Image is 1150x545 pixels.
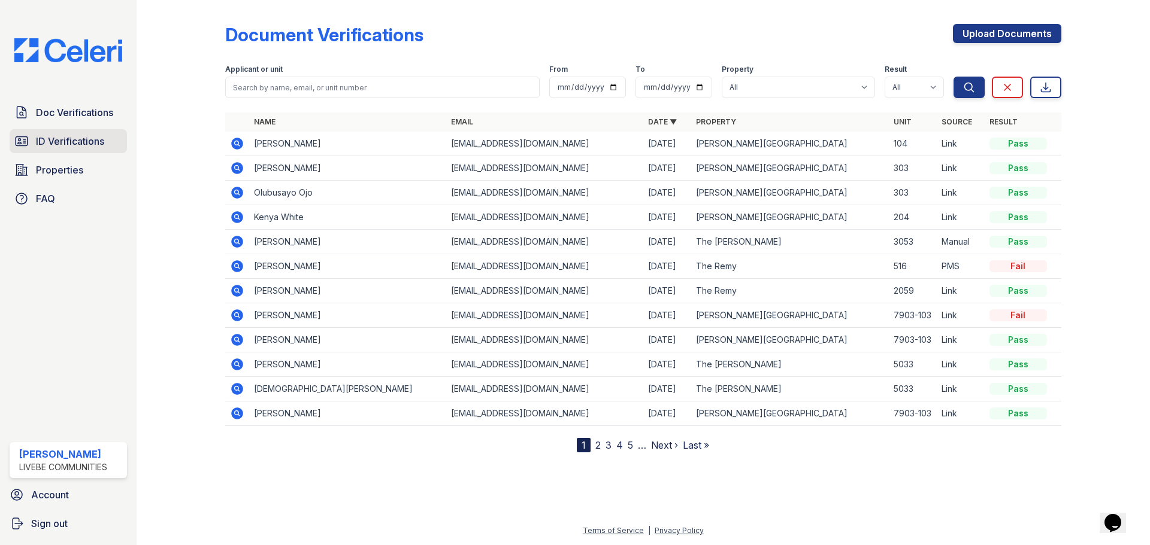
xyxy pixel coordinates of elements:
[937,205,985,230] td: Link
[889,156,937,181] td: 303
[31,516,68,531] span: Sign out
[643,181,691,205] td: [DATE]
[651,439,678,451] a: Next ›
[225,65,283,74] label: Applicant or unit
[643,279,691,303] td: [DATE]
[577,438,591,452] div: 1
[989,236,1047,248] div: Pass
[643,254,691,279] td: [DATE]
[5,483,132,507] a: Account
[691,205,888,230] td: [PERSON_NAME][GEOGRAPHIC_DATA]
[446,352,643,377] td: [EMAIL_ADDRESS][DOMAIN_NAME]
[451,117,473,126] a: Email
[36,163,83,177] span: Properties
[249,156,446,181] td: [PERSON_NAME]
[889,377,937,401] td: 5033
[889,181,937,205] td: 303
[249,181,446,205] td: Olubusayo Ojo
[583,526,644,535] a: Terms of Service
[691,328,888,352] td: [PERSON_NAME][GEOGRAPHIC_DATA]
[683,439,709,451] a: Last »
[446,230,643,254] td: [EMAIL_ADDRESS][DOMAIN_NAME]
[19,447,107,461] div: [PERSON_NAME]
[937,328,985,352] td: Link
[643,352,691,377] td: [DATE]
[10,187,127,211] a: FAQ
[36,134,104,148] span: ID Verifications
[885,65,907,74] label: Result
[894,117,912,126] a: Unit
[446,132,643,156] td: [EMAIL_ADDRESS][DOMAIN_NAME]
[249,401,446,426] td: [PERSON_NAME]
[648,526,650,535] div: |
[31,488,69,502] span: Account
[446,377,643,401] td: [EMAIL_ADDRESS][DOMAIN_NAME]
[989,358,1047,370] div: Pass
[889,279,937,303] td: 2059
[889,230,937,254] td: 3053
[889,132,937,156] td: 104
[249,279,446,303] td: [PERSON_NAME]
[989,334,1047,346] div: Pass
[446,181,643,205] td: [EMAIL_ADDRESS][DOMAIN_NAME]
[628,439,633,451] a: 5
[889,205,937,230] td: 204
[249,352,446,377] td: [PERSON_NAME]
[691,254,888,279] td: The Remy
[5,511,132,535] a: Sign out
[691,352,888,377] td: The [PERSON_NAME]
[606,439,612,451] a: 3
[937,181,985,205] td: Link
[937,132,985,156] td: Link
[989,117,1018,126] a: Result
[19,461,107,473] div: LiveBe Communities
[36,191,55,206] span: FAQ
[643,205,691,230] td: [DATE]
[249,205,446,230] td: Kenya White
[446,254,643,279] td: [EMAIL_ADDRESS][DOMAIN_NAME]
[36,105,113,120] span: Doc Verifications
[937,303,985,328] td: Link
[691,156,888,181] td: [PERSON_NAME][GEOGRAPHIC_DATA]
[595,439,601,451] a: 2
[249,132,446,156] td: [PERSON_NAME]
[249,377,446,401] td: [DEMOGRAPHIC_DATA][PERSON_NAME]
[249,230,446,254] td: [PERSON_NAME]
[989,309,1047,321] div: Fail
[989,407,1047,419] div: Pass
[937,156,985,181] td: Link
[648,117,677,126] a: Date ▼
[989,138,1047,150] div: Pass
[722,65,753,74] label: Property
[446,303,643,328] td: [EMAIL_ADDRESS][DOMAIN_NAME]
[643,156,691,181] td: [DATE]
[225,77,540,98] input: Search by name, email, or unit number
[446,279,643,303] td: [EMAIL_ADDRESS][DOMAIN_NAME]
[691,230,888,254] td: The [PERSON_NAME]
[937,279,985,303] td: Link
[953,24,1061,43] a: Upload Documents
[691,132,888,156] td: [PERSON_NAME][GEOGRAPHIC_DATA]
[889,328,937,352] td: 7903-103
[691,279,888,303] td: The Remy
[643,401,691,426] td: [DATE]
[937,254,985,279] td: PMS
[616,439,623,451] a: 4
[989,211,1047,223] div: Pass
[446,401,643,426] td: [EMAIL_ADDRESS][DOMAIN_NAME]
[249,328,446,352] td: [PERSON_NAME]
[10,158,127,182] a: Properties
[10,129,127,153] a: ID Verifications
[446,156,643,181] td: [EMAIL_ADDRESS][DOMAIN_NAME]
[696,117,736,126] a: Property
[889,401,937,426] td: 7903-103
[889,303,937,328] td: 7903-103
[989,383,1047,395] div: Pass
[937,377,985,401] td: Link
[5,38,132,62] img: CE_Logo_Blue-a8612792a0a2168367f1c8372b55b34899dd931a85d93a1a3d3e32e68fde9ad4.png
[249,254,446,279] td: [PERSON_NAME]
[942,117,972,126] a: Source
[889,254,937,279] td: 516
[937,230,985,254] td: Manual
